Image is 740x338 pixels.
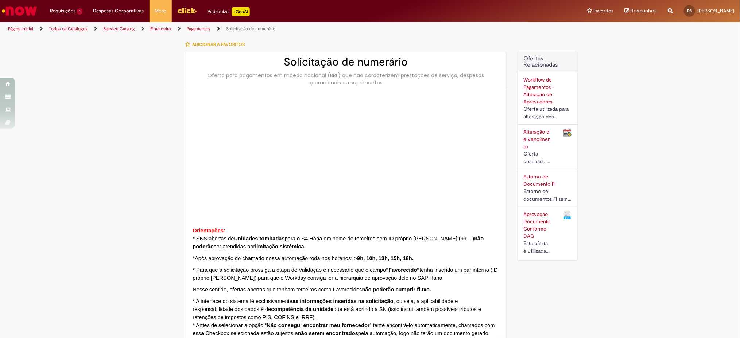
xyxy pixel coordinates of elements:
span: Rascunhos [631,7,657,14]
ul: Trilhas de página [5,22,488,36]
span: * Antes de selecionar a opção “ ” tente encontrá-lo automaticamente, chamados com essa Checkbox s... [193,322,495,336]
div: Oferta para pagamentos em moeda nacional (BRL) que não caracterizem prestações de serviço, despes... [193,72,499,86]
p: +GenAi [232,7,250,16]
a: Workflow de Pagamentos - Alteração de Aprovadores [523,76,554,105]
div: Esta oferta é utilizada para o Campo solicitar a aprovação do documento que esta fora da alçada d... [523,240,552,255]
a: Aprovação Documento Conforme DAG [523,211,550,239]
a: Página inicial [8,26,33,32]
span: Despesas Corporativas [93,7,144,15]
strong: limitação sistêmica. [255,244,306,249]
span: 9h, 10h, 13h, 15h, 18h. [357,255,414,261]
div: Oferta utilizada para alteração dos aprovadores cadastrados no workflow de documentos a pagar. [523,105,572,121]
span: Nesse sentido, ofertas abertas que tenham terceiros como Favorecidos [193,287,431,292]
a: Service Catalog [103,26,135,32]
span: DS [687,8,692,13]
span: More [155,7,166,15]
a: Pagamentos [187,26,210,32]
a: Rascunhos [625,8,657,15]
button: Adicionar a Favoritos [185,37,249,52]
h2: Ofertas Relacionadas [523,56,572,68]
strong: competência da unidade [271,306,334,312]
div: Ofertas Relacionadas [518,52,578,261]
img: Aprovação Documento Conforme DAG [563,211,572,219]
img: ServiceNow [1,4,38,18]
strong: não poderão cumprir fluxo. [362,287,431,292]
strong: Unidades tombadas [234,236,285,241]
div: Estorno de documentos FI sem partidas compensadas [523,188,572,203]
span: > [354,255,357,261]
a: Alteração de vencimento [523,129,551,150]
img: click_logo_yellow_360x200.png [177,5,197,16]
span: Orientações: [193,228,225,233]
strong: não poderão [193,236,484,249]
strong: as informações inseridas na solicitação [292,298,394,304]
div: Padroniza [208,7,250,16]
span: *Após aprovação do chamado nossa automação roda nos horários: [193,255,417,261]
span: Favoritos [594,7,614,15]
strong: "Favorecido" [386,267,420,273]
strong: não serem encontrados [298,330,358,336]
span: 1 [77,8,82,15]
span: * Para que a solicitação prossiga a etapa de Validação é necessário que o campo tenha inserido um... [193,267,498,281]
div: Oferta destinada à alteração de data de pagamento [523,150,552,165]
img: sys_attachment.do [193,101,466,212]
span: [PERSON_NAME] [698,8,735,14]
a: Todos os Catálogos [49,26,88,32]
a: Estorno de Documento FI [523,173,555,187]
h2: Solicitação de numerário [193,56,499,68]
span: * SNS abertas de para o S4 Hana em nome de terceiros sem ID próprio [PERSON_NAME] (99....) ser at... [193,236,484,249]
span: * A interface do sistema lê exclusivamente , ou seja, a aplicabilidade e responsabilidade dos dad... [193,298,481,320]
span: Requisições [50,7,75,15]
span: Adicionar a Favoritos [192,42,245,47]
a: Financeiro [150,26,171,32]
a: Solicitação de numerário [226,26,275,32]
img: Alteração de vencimento [563,128,572,137]
strong: Não consegui encontrar meu fornecedor [267,322,370,328]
